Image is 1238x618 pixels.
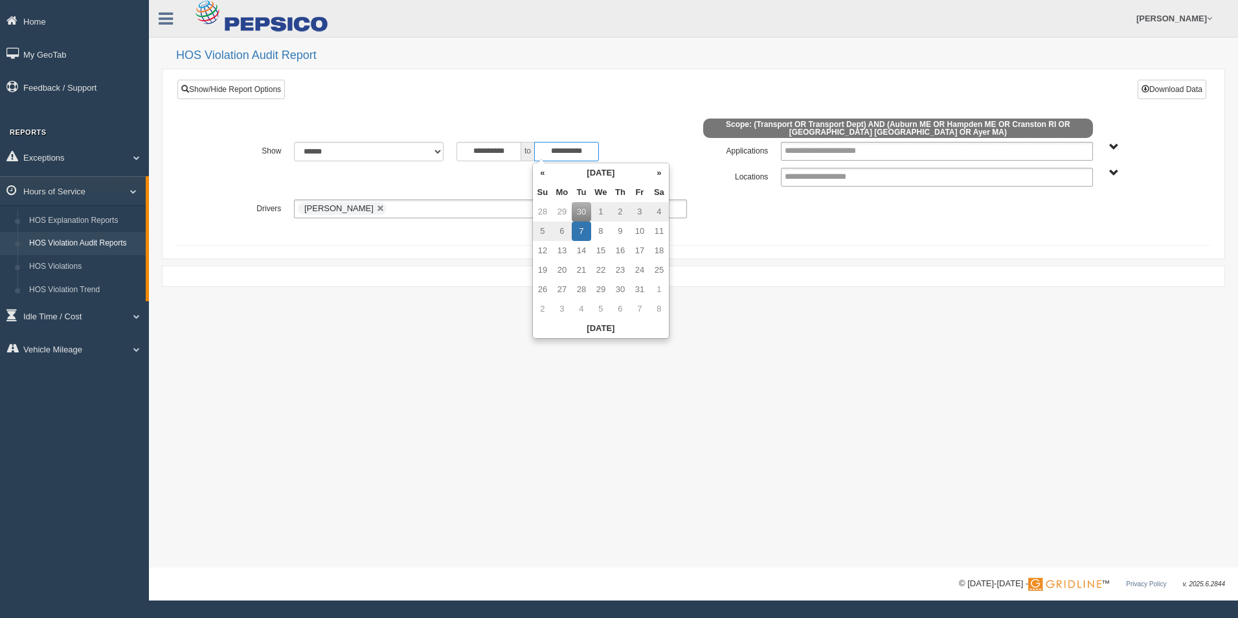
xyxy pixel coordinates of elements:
button: Download Data [1138,80,1206,99]
a: HOS Violations [23,255,146,279]
td: 1 [591,202,611,222]
span: [PERSON_NAME] [304,203,374,213]
td: 10 [630,222,649,241]
td: 2 [533,299,552,319]
td: 30 [572,202,591,222]
td: 29 [591,280,611,299]
th: Mo [552,183,572,202]
td: 3 [552,299,572,319]
th: [DATE] [533,319,669,338]
td: 22 [591,260,611,280]
th: Su [533,183,552,202]
label: Locations [693,168,774,183]
th: Fr [630,183,649,202]
td: 28 [533,202,552,222]
td: 17 [630,241,649,260]
td: 27 [552,280,572,299]
td: 1 [649,280,669,299]
td: 29 [552,202,572,222]
th: [DATE] [552,163,649,183]
td: 30 [611,280,630,299]
td: 16 [611,241,630,260]
span: Scope: (Transport OR Transport Dept) AND (Auburn ME OR Hampden ME OR Cranston RI OR [GEOGRAPHIC_D... [703,119,1093,138]
td: 25 [649,260,669,280]
td: 6 [552,222,572,241]
a: HOS Explanation Reports [23,209,146,233]
td: 7 [572,222,591,241]
th: » [649,163,669,183]
label: Show [207,142,287,157]
td: 24 [630,260,649,280]
td: 26 [533,280,552,299]
h2: HOS Violation Audit Report [176,49,1225,62]
img: Gridline [1028,578,1101,591]
td: 5 [533,222,552,241]
td: 31 [630,280,649,299]
td: 12 [533,241,552,260]
td: 15 [591,241,611,260]
a: HOS Violation Trend [23,279,146,302]
td: 23 [611,260,630,280]
td: 13 [552,241,572,260]
label: Applications [693,142,774,157]
td: 3 [630,202,649,222]
a: HOS Violation Audit Reports [23,232,146,255]
td: 6 [611,299,630,319]
span: v. 2025.6.2844 [1183,580,1225,588]
th: « [533,163,552,183]
td: 19 [533,260,552,280]
td: 2 [611,202,630,222]
td: 11 [649,222,669,241]
td: 21 [572,260,591,280]
td: 8 [591,222,611,241]
td: 4 [649,202,669,222]
a: Privacy Policy [1126,580,1166,588]
td: 9 [611,222,630,241]
td: 14 [572,241,591,260]
td: 8 [649,299,669,319]
td: 28 [572,280,591,299]
div: © [DATE]-[DATE] - ™ [959,577,1225,591]
th: We [591,183,611,202]
label: Drivers [207,200,287,215]
td: 20 [552,260,572,280]
th: Th [611,183,630,202]
a: Show/Hide Report Options [177,80,285,99]
td: 18 [649,241,669,260]
td: 4 [572,299,591,319]
th: Tu [572,183,591,202]
span: to [521,142,534,161]
td: 7 [630,299,649,319]
td: 5 [591,299,611,319]
th: Sa [649,183,669,202]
